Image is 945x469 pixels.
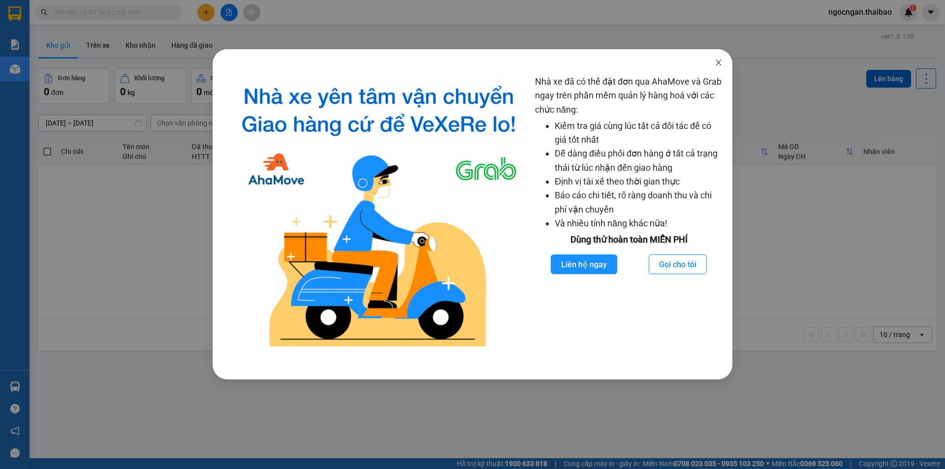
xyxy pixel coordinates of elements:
span: Gọi cho tôi [659,258,696,271]
button: Close [705,49,732,77]
li: Dễ dàng điều phối đơn hàng ở tất cả trạng thái từ lúc nhận đến giao hàng [555,147,723,175]
li: Và nhiều tính năng khác nữa! [555,217,723,230]
button: Liên hệ ngay [551,254,617,274]
li: Định vị tài xế theo thời gian thực [555,175,723,188]
div: Dùng thử hoàn toàn MIỄN PHÍ [535,233,723,247]
li: Báo cáo chi tiết, rõ ràng doanh thu và chi phí vận chuyển [555,188,723,217]
span: Liên hệ ngay [561,258,607,271]
div: Nhà xe đã có thể đặt đơn qua AhaMove và Grab ngay trên phần mềm quản lý hàng hoá với các chức năng: [535,75,723,355]
span: close [715,59,723,66]
img: logo [230,75,527,355]
button: Gọi cho tôi [649,254,707,274]
li: Kiểm tra giá cùng lúc tất cả đối tác để có giá tốt nhất [555,119,723,147]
